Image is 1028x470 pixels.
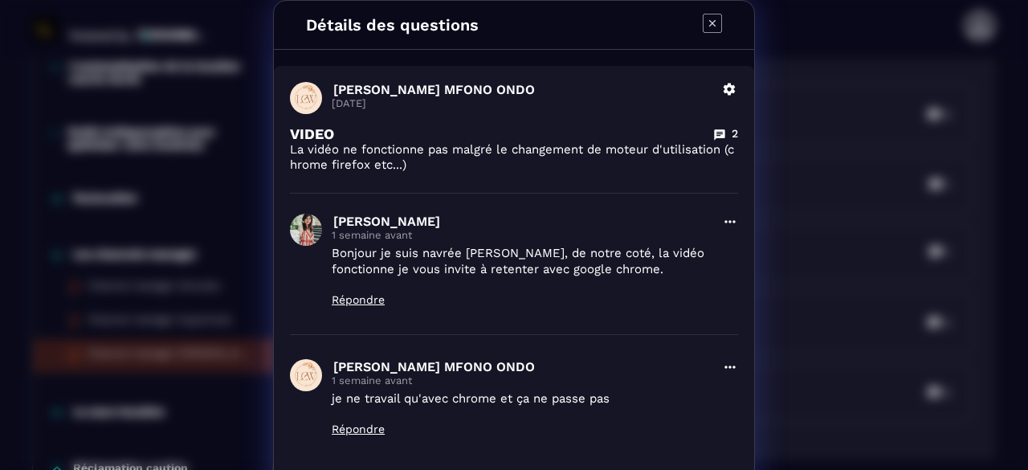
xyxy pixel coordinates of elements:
p: je ne travail qu'avec chrome et ça ne passe pas [332,390,712,407]
p: VIDEO [290,125,334,142]
p: 1 semaine avant [332,374,712,386]
p: Répondre [332,423,712,435]
p: [DATE] [332,97,712,109]
p: 1 semaine avant [332,229,712,241]
p: La vidéo ne fonctionne pas malgré le changement de moteur d'utilisation (chrome firefox etc...) [290,142,738,173]
p: [PERSON_NAME] [333,214,712,229]
p: Bonjour je suis navrée [PERSON_NAME], de notre coté, la vidéo fonctionne je vous invite à retente... [332,245,712,277]
p: 2 [732,126,738,141]
p: [PERSON_NAME] MFONO ONDO [333,82,712,97]
p: [PERSON_NAME] MFONO ONDO [333,359,712,374]
h4: Détails des questions [306,15,479,35]
p: Répondre [332,293,712,306]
